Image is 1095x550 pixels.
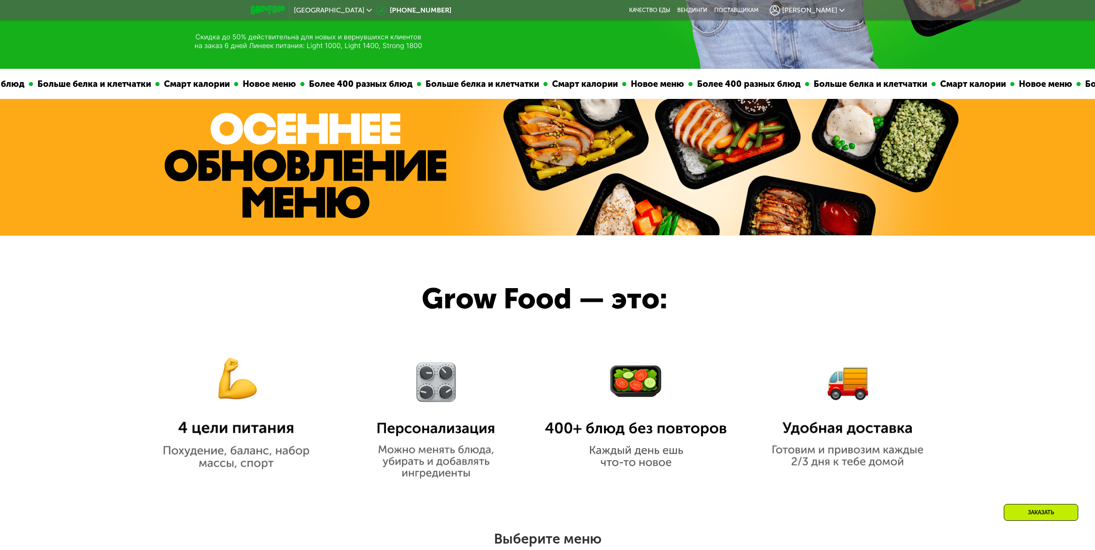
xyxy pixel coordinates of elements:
[422,277,712,321] div: Grow Food — это:
[547,77,622,91] div: Смарт калории
[159,77,234,91] div: Смарт калории
[629,7,670,14] a: Качество еды
[304,77,416,91] div: Более 400 разных блюд
[294,7,364,14] span: [GEOGRAPHIC_DATA]
[935,77,1010,91] div: Смарт калории
[376,5,451,15] a: [PHONE_NUMBER]
[714,7,759,14] div: поставщикам
[1004,504,1078,521] div: Заказать
[626,77,688,91] div: Новое меню
[782,7,837,14] span: [PERSON_NAME]
[238,77,300,91] div: Новое меню
[1014,77,1076,91] div: Новое меню
[809,77,931,91] div: Больше белка и клетчатки
[28,530,1067,547] h2: Выберите меню
[677,7,707,14] a: Вендинги
[33,77,155,91] div: Больше белка и клетчатки
[692,77,805,91] div: Более 400 разных блюд
[421,77,543,91] div: Больше белка и клетчатки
